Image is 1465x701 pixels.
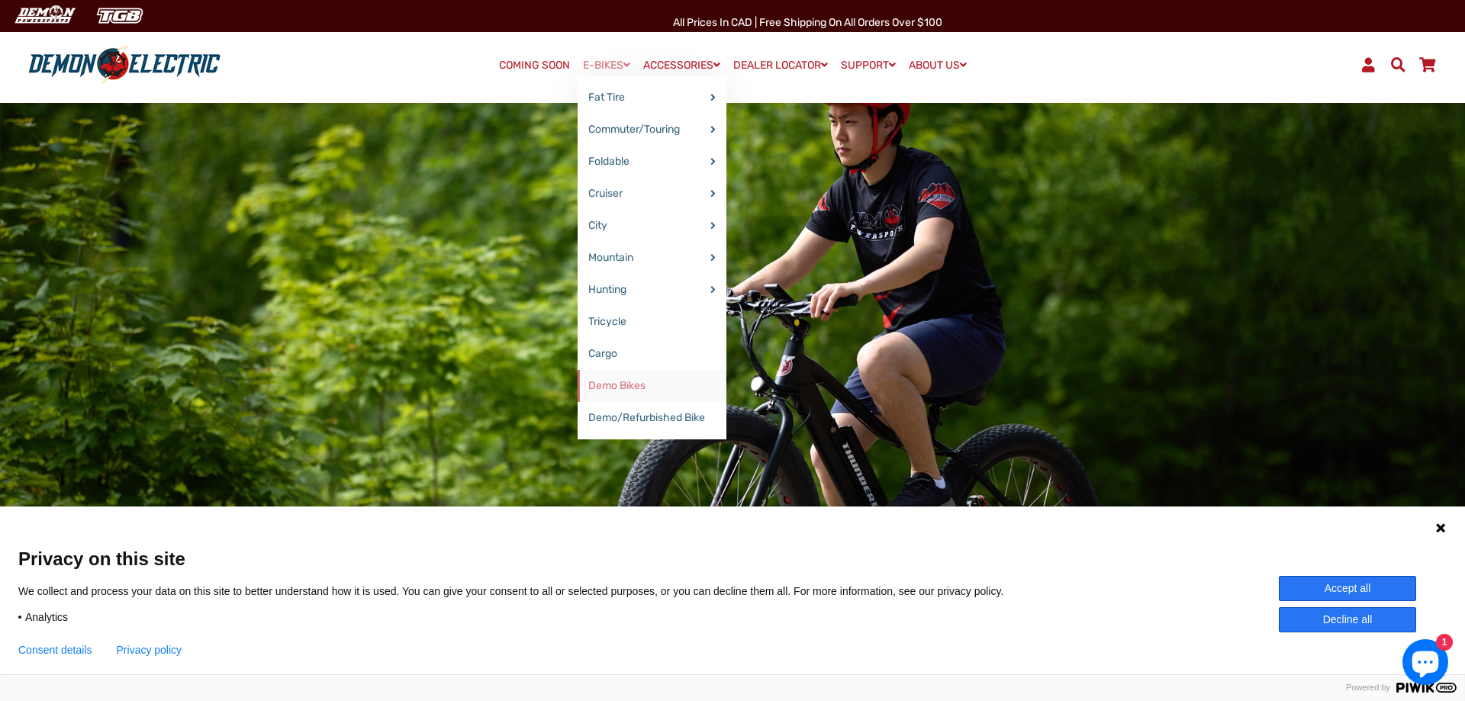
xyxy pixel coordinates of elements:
[578,306,726,338] a: Tricycle
[578,338,726,370] a: Cargo
[673,16,942,29] span: All Prices in CAD | Free shipping on all orders over $100
[18,584,1026,598] p: We collect and process your data on this site to better understand how it is used. You can give y...
[578,274,726,306] a: Hunting
[18,548,1447,570] span: Privacy on this site
[578,178,726,210] a: Cruiser
[1340,683,1396,693] span: Powered by
[1398,639,1453,689] inbox-online-store-chat: Shopify online store chat
[578,210,726,242] a: City
[903,54,972,76] a: ABOUT US
[494,55,575,76] a: COMING SOON
[578,146,726,178] a: Foldable
[728,54,833,76] a: DEALER LOCATOR
[117,644,182,656] a: Privacy policy
[578,370,726,402] a: Demo Bikes
[578,242,726,274] a: Mountain
[8,3,81,28] img: Demon Electric
[578,54,636,76] a: E-BIKES
[578,82,726,114] a: Fat Tire
[18,644,92,656] button: Consent details
[578,402,726,434] a: Demo/Refurbished Bike
[25,610,68,624] span: Analytics
[89,3,151,28] img: TGB Canada
[638,54,726,76] a: ACCESSORIES
[578,114,726,146] a: Commuter/Touring
[23,45,226,85] img: Demon Electric logo
[1279,576,1416,601] button: Accept all
[1279,607,1416,632] button: Decline all
[836,54,901,76] a: SUPPORT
